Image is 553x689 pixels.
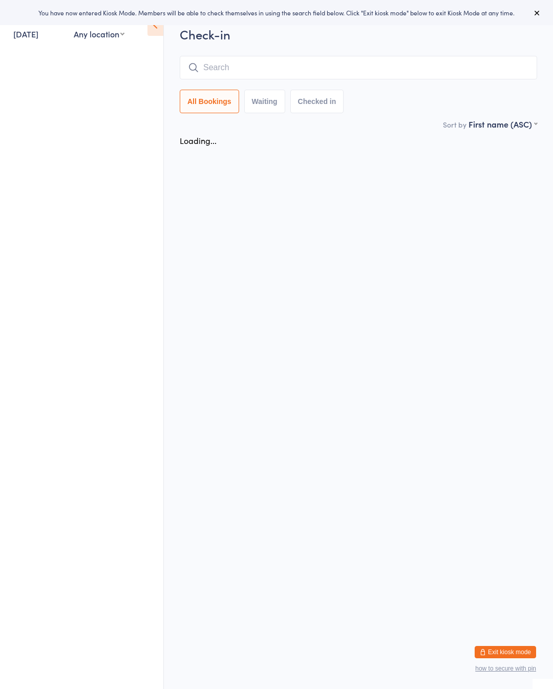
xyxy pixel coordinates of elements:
[180,26,537,43] h2: Check-in
[244,90,285,113] button: Waiting
[475,665,536,672] button: how to secure with pin
[13,28,38,39] a: [DATE]
[180,56,537,79] input: Search
[180,135,217,146] div: Loading...
[443,119,466,130] label: Sort by
[469,118,537,130] div: First name (ASC)
[475,646,536,658] button: Exit kiosk mode
[290,90,344,113] button: Checked in
[180,90,239,113] button: All Bookings
[74,28,124,39] div: Any location
[16,8,537,17] div: You have now entered Kiosk Mode. Members will be able to check themselves in using the search fie...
